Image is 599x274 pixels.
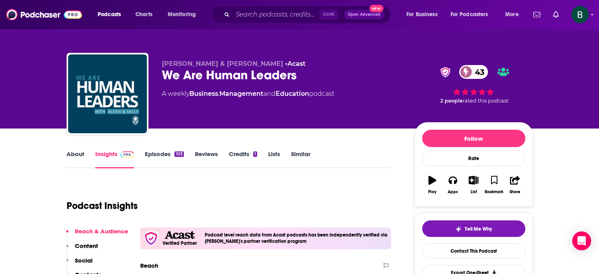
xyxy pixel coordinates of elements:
[140,262,158,269] h2: Reach
[189,90,218,97] a: Business
[401,8,447,21] button: open menu
[66,242,98,257] button: Content
[415,60,533,109] div: verified Badge43 2 peoplerated this podcast
[422,130,525,147] button: Follow
[485,190,503,194] div: Bookmark
[448,190,458,194] div: Apps
[344,10,384,19] button: Open AdvancedNew
[66,257,93,271] button: Social
[219,6,398,24] div: Search podcasts, credits, & more...
[6,7,82,22] img: Podchaser - Follow, Share and Rate Podcasts
[428,190,436,194] div: Play
[219,90,263,97] a: Management
[438,67,453,77] img: verified Badge
[319,9,338,20] span: Ctrl K
[67,200,138,212] h1: Podcast Insights
[459,65,488,79] a: 43
[451,9,488,20] span: For Podcasters
[130,8,157,21] a: Charts
[500,8,529,21] button: open menu
[571,6,589,23] span: Logged in as betsy46033
[66,227,128,242] button: Reach & Audience
[348,13,380,17] span: Open Advanced
[443,171,463,199] button: Apps
[162,8,206,21] button: open menu
[233,8,319,21] input: Search podcasts, credits, & more...
[572,231,591,250] div: Open Intercom Messenger
[135,9,152,20] span: Charts
[268,150,280,168] a: Lists
[218,90,219,97] span: ,
[143,231,159,246] img: verfied icon
[445,8,500,21] button: open menu
[505,9,519,20] span: More
[145,150,184,168] a: Episodes103
[510,190,520,194] div: Share
[467,65,488,79] span: 43
[95,150,134,168] a: InsightsPodchaser Pro
[285,60,306,67] span: •
[369,5,384,12] span: New
[165,231,195,239] img: Acast
[422,243,525,259] a: Contact This Podcast
[550,8,562,21] a: Show notifications dropdown
[68,54,147,133] img: We Are Human Leaders
[406,9,438,20] span: For Business
[75,227,128,235] p: Reach & Audience
[287,60,306,67] a: Acast
[195,150,218,168] a: Reviews
[463,171,484,199] button: List
[455,226,462,232] img: tell me why sparkle
[121,151,134,158] img: Podchaser Pro
[162,89,334,99] div: A weekly podcast
[276,90,309,97] a: Education
[465,226,492,232] span: Tell Me Why
[75,257,93,264] p: Social
[571,6,589,23] img: User Profile
[463,98,508,104] span: rated this podcast
[75,242,98,250] p: Content
[422,171,443,199] button: Play
[163,241,197,246] h5: Verified Partner
[422,220,525,237] button: tell me why sparkleTell Me Why
[571,6,589,23] button: Show profile menu
[504,171,525,199] button: Share
[471,190,477,194] div: List
[263,90,276,97] span: and
[205,232,388,244] h4: Podcast level reach data from Acast podcasts has been independently verified via [PERSON_NAME]'s ...
[229,150,257,168] a: Credits1
[530,8,543,21] a: Show notifications dropdown
[174,151,184,157] div: 103
[484,171,504,199] button: Bookmark
[168,9,196,20] span: Monitoring
[422,150,525,166] div: Rate
[98,9,121,20] span: Podcasts
[253,151,257,157] div: 1
[92,8,131,21] button: open menu
[291,150,310,168] a: Similar
[67,150,84,168] a: About
[440,98,463,104] span: 2 people
[162,60,283,67] span: [PERSON_NAME] & [PERSON_NAME]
